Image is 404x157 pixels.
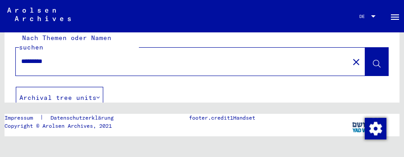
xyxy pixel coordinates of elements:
[5,122,124,130] p: Copyright © Arolsen Archives, 2021
[351,57,362,67] mat-icon: close
[347,53,365,71] button: Clear
[189,114,255,122] p: footer.credit1Handset
[386,7,404,25] button: Toggle sidenav
[350,114,384,136] img: yv_logo.png
[19,34,111,51] mat-label: Nach Themen oder Namen suchen
[5,114,40,122] a: Impressum
[7,8,71,21] img: Arolsen_neg.svg
[365,118,386,139] img: Zustimmung ändern
[5,114,124,122] div: |
[16,87,103,108] button: Archival tree units
[43,114,124,122] a: Datenschutzerklärung
[359,14,369,19] span: DE
[364,117,386,139] div: Zustimmung ändern
[390,12,400,22] mat-icon: Side nav toggle icon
